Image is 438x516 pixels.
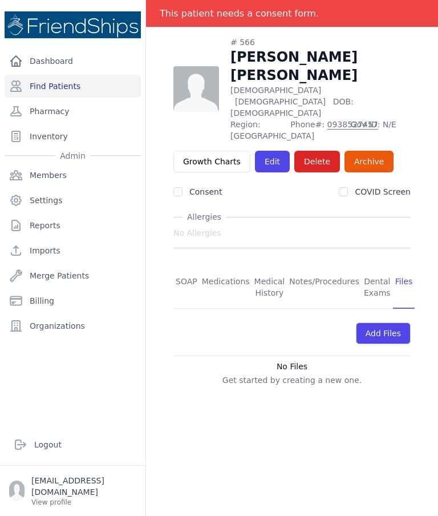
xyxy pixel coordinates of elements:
[230,84,411,119] p: [DEMOGRAPHIC_DATA]
[189,187,222,196] label: Consent
[173,227,221,239] span: No Allergies
[5,289,141,312] a: Billing
[235,97,326,106] span: [DEMOGRAPHIC_DATA]
[5,125,141,148] a: Inventory
[294,151,340,172] button: Delete
[344,151,394,172] a: Archive
[5,50,141,72] a: Dashboard
[5,214,141,237] a: Reports
[230,119,283,142] span: Region: [GEOGRAPHIC_DATA]
[173,66,219,112] img: person-242608b1a05df3501eefc295dc1bc67a.jpg
[230,37,411,48] div: # 566
[182,211,226,223] span: Allergies
[173,374,411,386] p: Get started by creating a new one.
[351,119,411,142] span: Gov ID: N/E
[393,267,415,309] a: Files
[5,239,141,262] a: Imports
[5,315,141,337] a: Organizations
[5,189,141,212] a: Settings
[290,119,343,142] span: Phone#:
[173,267,200,309] a: SOAP
[5,11,141,38] img: Medical Missions EMR
[55,150,90,162] span: Admin
[173,361,411,372] h3: No Files
[5,264,141,287] a: Merge Patients
[5,164,141,187] a: Members
[5,100,141,123] a: Pharmacy
[230,48,411,84] h1: [PERSON_NAME] [PERSON_NAME]
[287,267,362,309] a: Notes/Procedures
[9,433,136,456] a: Logout
[356,322,411,344] div: Add Files
[173,267,411,309] nav: Tabs
[5,75,141,98] a: Find Patients
[31,498,136,507] p: View profile
[9,475,136,507] a: [EMAIL_ADDRESS][DOMAIN_NAME] View profile
[200,267,252,309] a: Medications
[355,187,411,196] label: COVID Screen
[31,475,136,498] p: [EMAIL_ADDRESS][DOMAIN_NAME]
[362,267,393,309] a: Dental Exams
[252,267,287,309] a: Medical History
[255,151,290,172] a: Edit
[173,151,250,172] a: Growth Charts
